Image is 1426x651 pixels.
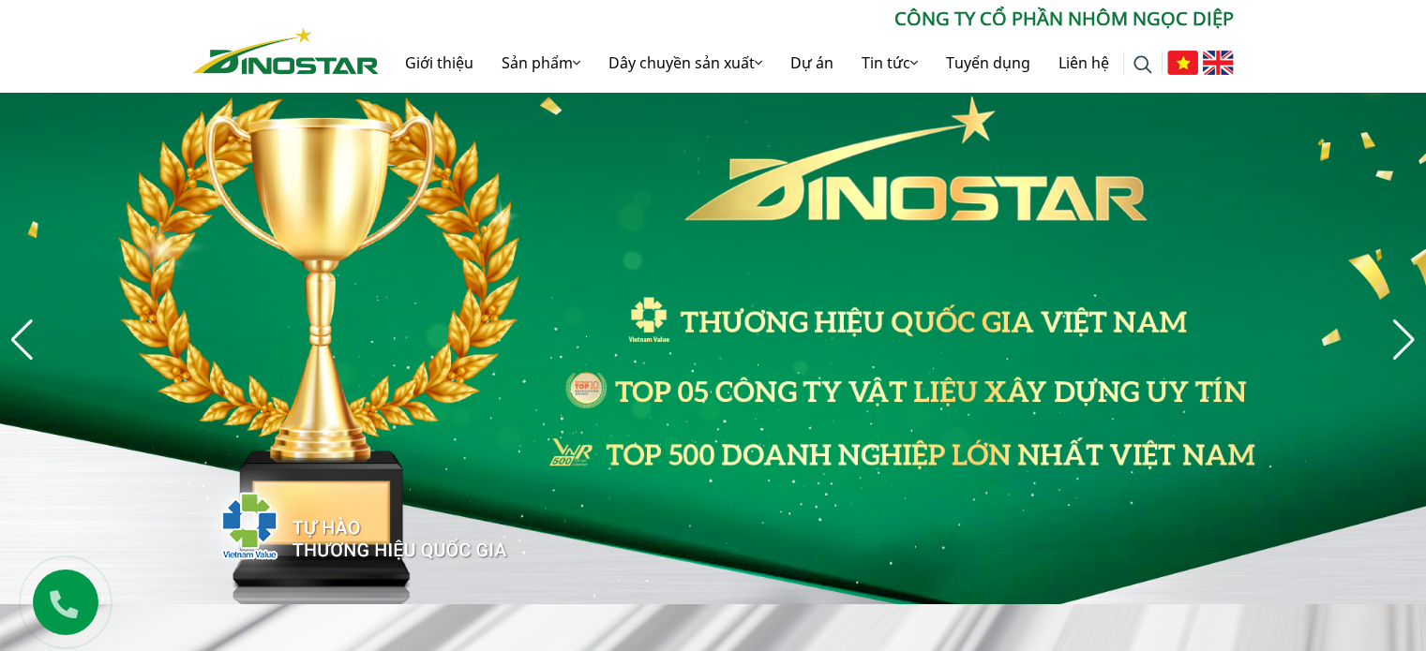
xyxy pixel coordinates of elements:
[193,27,379,74] img: Nhôm Dinostar
[594,33,776,93] a: Dây chuyền sản xuất
[776,33,848,93] a: Dự án
[1044,33,1123,93] a: Liên hệ
[379,5,1234,33] p: CÔNG TY CỔ PHẦN NHÔM NGỌC DIỆP
[488,33,594,93] a: Sản phẩm
[9,319,35,361] div: Previous slide
[165,458,510,585] img: thqg
[1391,319,1417,361] div: Next slide
[193,23,379,73] a: Nhôm Dinostar
[932,33,1044,93] a: Tuyển dụng
[391,33,488,93] a: Giới thiệu
[848,33,932,93] a: Tin tức
[1133,55,1152,74] img: search
[1203,51,1234,75] img: English
[1167,51,1198,75] img: Tiếng Việt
